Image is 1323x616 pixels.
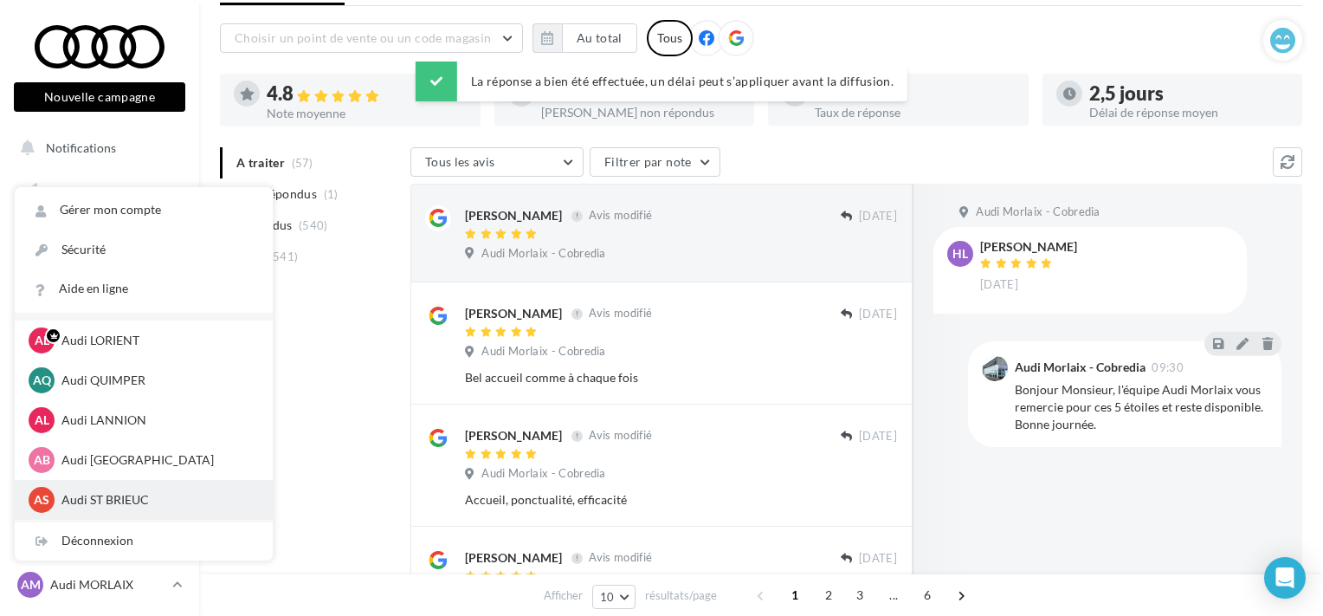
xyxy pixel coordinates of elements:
div: Tous [647,20,693,56]
span: Tous les avis [425,154,495,169]
p: Audi LANNION [61,412,252,429]
div: Déconnexion [15,522,273,561]
span: Audi Morlaix - Cobredia [976,204,1100,220]
p: Audi QUIMPER [61,372,252,389]
span: Avis modifié [589,209,652,223]
span: [DATE] [859,429,897,444]
button: Choisir un point de vente ou un code magasin [220,23,523,53]
span: Audi Morlaix - Cobredia [481,344,605,360]
a: AM Audi MORLAIX [14,568,185,601]
div: Open Intercom Messenger [1264,557,1306,599]
p: Audi MORLAIX [50,576,165,593]
span: [DATE] [859,307,897,322]
span: [DATE] [980,277,1018,293]
a: Boîte de réception56 [10,216,189,253]
span: [DATE] [859,209,897,224]
div: [PERSON_NAME] [465,549,562,567]
span: Avis modifié [589,551,652,565]
button: Au total [532,23,637,53]
span: 6 [913,581,941,609]
div: Bonjour Monsieur, l'équipe Audi Morlaix vous remercie pour ces 5 étoiles et reste disponible. Bon... [1015,381,1268,433]
a: Médiathèque [10,347,189,383]
span: résultats/page [645,587,717,604]
span: ... [880,581,907,609]
a: Aide en ligne [15,269,273,308]
span: 1 [781,581,809,609]
div: Accueil, ponctualité, efficacité [465,491,784,509]
div: [PERSON_NAME] [465,305,562,322]
span: (540) [299,218,328,232]
span: 10 [600,590,615,604]
div: Délai de réponse moyen [1089,107,1289,119]
span: Avis modifié [589,429,652,443]
span: AL [35,332,49,349]
span: Non répondus [236,185,317,203]
button: Nouvelle campagne [14,82,185,112]
div: [PERSON_NAME] [465,207,562,224]
span: Audi Morlaix - Cobredia [481,466,605,482]
span: [DATE] [859,551,897,567]
button: Notifications [10,130,182,166]
p: Audi LORIENT [61,332,252,349]
span: AS [34,491,49,509]
span: AB [34,451,50,469]
div: La réponse a bien été effectuée, un délai peut s’appliquer avant la diffusion. [416,62,907,101]
span: 3 [846,581,874,609]
span: Afficher [544,587,583,604]
span: 09:30 [1152,362,1184,373]
span: Avis modifié [589,307,652,321]
button: Au total [562,23,637,53]
span: Opérations [45,184,106,198]
a: Sécurité [15,230,273,269]
div: [PERSON_NAME] [465,427,562,444]
div: Note moyenne [267,107,467,120]
a: Opérations [10,173,189,210]
span: (541) [269,250,299,263]
span: AL [35,412,49,429]
button: Tous les avis [410,147,584,177]
a: Visibilité en ligne [10,261,189,297]
a: PLV et print personnalisable [10,390,189,441]
button: Filtrer par note [590,147,720,177]
p: Audi ST BRIEUC [61,491,252,509]
div: 100 % [815,84,1015,103]
span: Choisir un point de vente ou un code magasin [235,30,491,45]
span: 2 [815,581,842,609]
button: 10 [592,585,636,609]
span: Notifications [46,140,116,155]
span: HL [952,245,968,263]
span: AM [21,576,41,593]
a: Gérer mon compte [15,191,273,230]
div: Audi Morlaix - Cobredia [1015,361,1146,373]
span: Audi Morlaix - Cobredia [481,246,605,262]
div: Taux de réponse [815,107,1015,119]
p: Audi [GEOGRAPHIC_DATA] [61,451,252,469]
div: 4.8 [267,84,467,104]
a: Campagnes [10,304,189,340]
div: [PERSON_NAME] [980,241,1077,253]
span: (1) [324,187,339,201]
div: 2,5 jours [1089,84,1289,103]
span: AQ [33,372,51,389]
div: Bel accueil comme à chaque fois [465,369,784,386]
